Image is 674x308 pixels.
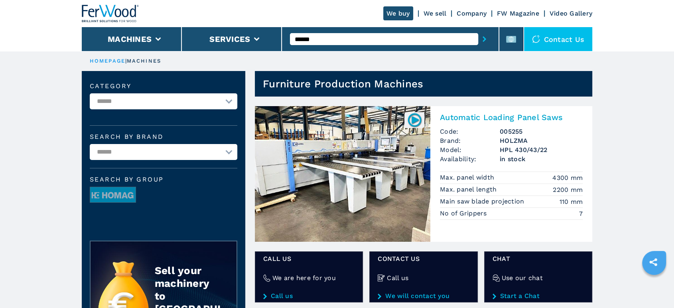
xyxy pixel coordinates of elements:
span: Search by group [90,176,237,183]
em: 110 mm [560,197,583,206]
span: in stock [500,154,583,164]
h3: HPL 430/43/22 [500,145,583,154]
button: submit-button [478,30,491,48]
h2: Automatic Loading Panel Saws [440,113,583,122]
p: Max. panel length [440,185,499,194]
img: Call us [378,274,385,282]
span: Brand: [440,136,500,145]
a: sharethis [643,252,663,272]
a: We will contact you [378,292,469,300]
a: Company [457,10,487,17]
img: Contact us [532,35,540,43]
label: Search by brand [90,134,237,140]
button: Services [209,34,250,44]
img: We are here for you [263,274,270,282]
span: Model: [440,145,500,154]
img: Ferwood [82,5,139,22]
h1: Furniture Production Machines [263,77,423,90]
p: Main saw blade projection [440,197,526,206]
a: Call us [263,292,355,300]
iframe: Chat [640,272,668,302]
p: Max. panel width [440,173,496,182]
span: Chat [493,254,584,263]
h4: Use our chat [502,273,543,282]
h4: Call us [387,273,408,282]
span: | [125,58,127,64]
em: 4300 mm [552,173,583,182]
p: No of Grippers [440,209,489,218]
img: image [90,187,136,203]
a: HOMEPAGE [90,58,125,64]
em: 2200 mm [553,185,583,194]
span: Availability: [440,154,500,164]
span: CONTACT US [378,254,469,263]
em: 7 [579,209,583,218]
span: Call us [263,254,355,263]
a: Start a Chat [493,292,584,300]
img: Automatic Loading Panel Saws HOLZMA HPL 430/43/22 [255,106,430,242]
label: Category [90,83,237,89]
h3: 005255 [500,127,583,136]
span: Code: [440,127,500,136]
a: Automatic Loading Panel Saws HOLZMA HPL 430/43/22005255Automatic Loading Panel SawsCode:005255Bra... [255,106,592,242]
img: Use our chat [493,274,500,282]
a: FW Magazine [497,10,539,17]
button: Machines [108,34,152,44]
img: 005255 [407,112,422,128]
a: We buy [383,6,413,20]
a: We sell [424,10,447,17]
h4: We are here for you [272,273,336,282]
h3: HOLZMA [500,136,583,145]
div: Contact us [524,27,593,51]
p: machines [127,57,161,65]
a: Video Gallery [550,10,592,17]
